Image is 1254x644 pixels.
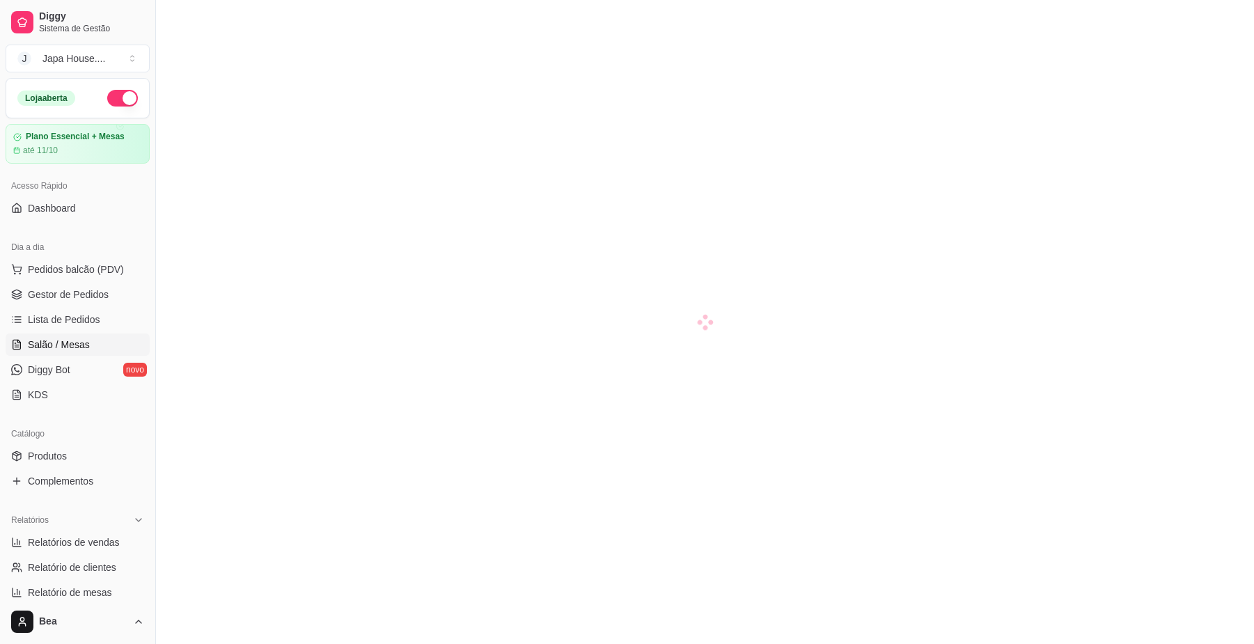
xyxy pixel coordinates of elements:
[6,308,150,331] a: Lista de Pedidos
[6,197,150,219] a: Dashboard
[6,445,150,467] a: Produtos
[6,45,150,72] button: Select a team
[107,90,138,107] button: Alterar Status
[28,535,120,549] span: Relatórios de vendas
[39,23,144,34] span: Sistema de Gestão
[39,615,127,628] span: Bea
[28,449,67,463] span: Produtos
[17,52,31,65] span: J
[6,175,150,197] div: Acesso Rápido
[6,333,150,356] a: Salão / Mesas
[6,359,150,381] a: Diggy Botnovo
[6,556,150,579] a: Relatório de clientes
[28,474,93,488] span: Complementos
[6,258,150,281] button: Pedidos balcão (PDV)
[6,384,150,406] a: KDS
[11,515,49,526] span: Relatórios
[28,288,109,301] span: Gestor de Pedidos
[26,132,125,142] article: Plano Essencial + Mesas
[6,423,150,445] div: Catálogo
[6,6,150,39] a: DiggySistema de Gestão
[28,560,116,574] span: Relatório de clientes
[6,581,150,604] a: Relatório de mesas
[6,470,150,492] a: Complementos
[28,201,76,215] span: Dashboard
[28,363,70,377] span: Diggy Bot
[6,236,150,258] div: Dia a dia
[17,91,75,106] div: Loja aberta
[42,52,105,65] div: Japa House. ...
[6,531,150,553] a: Relatórios de vendas
[28,388,48,402] span: KDS
[28,313,100,327] span: Lista de Pedidos
[6,124,150,164] a: Plano Essencial + Mesasaté 11/10
[28,338,90,352] span: Salão / Mesas
[28,262,124,276] span: Pedidos balcão (PDV)
[6,605,150,638] button: Bea
[23,145,58,156] article: até 11/10
[28,586,112,599] span: Relatório de mesas
[39,10,144,23] span: Diggy
[6,283,150,306] a: Gestor de Pedidos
